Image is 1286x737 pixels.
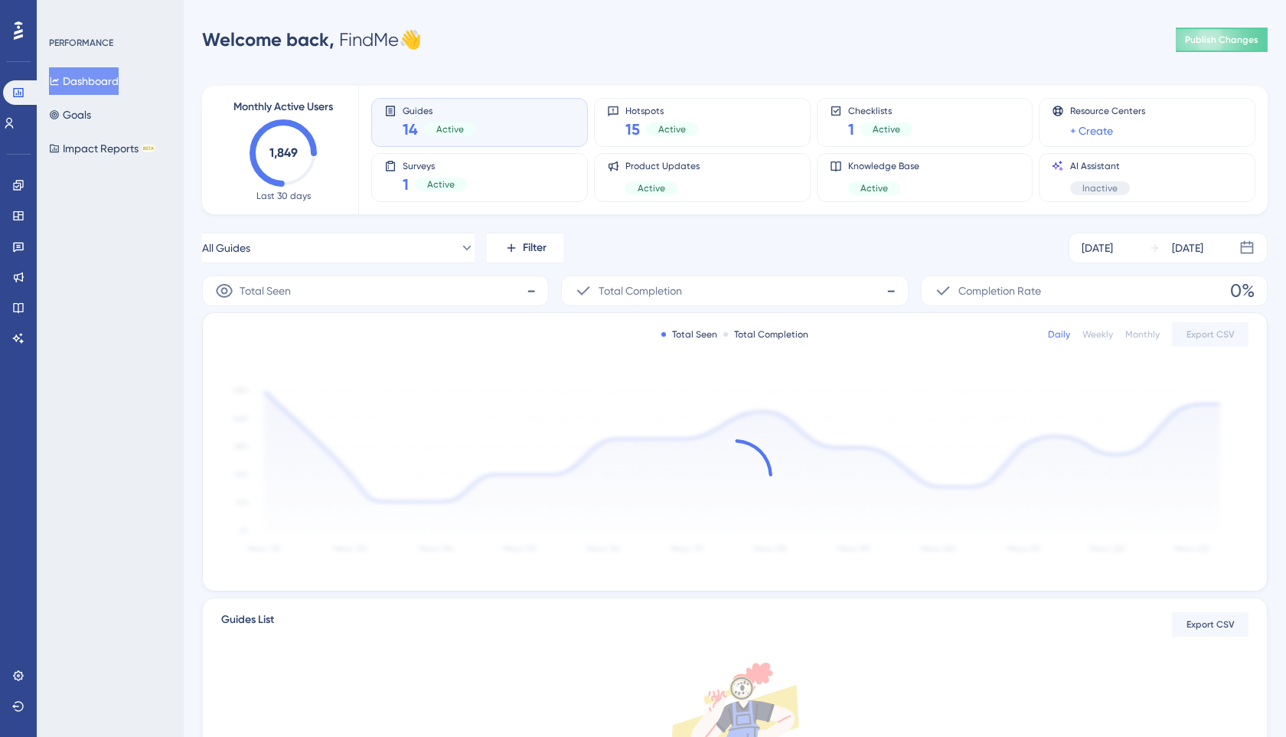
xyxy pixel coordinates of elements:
span: All Guides [202,239,250,257]
span: Last 30 days [256,190,311,202]
span: Knowledge Base [848,160,919,172]
text: 1,849 [269,145,298,160]
span: Publish Changes [1185,34,1258,46]
span: 15 [625,119,640,140]
button: All Guides [202,233,475,263]
div: Monthly [1125,328,1160,341]
button: Filter [487,233,563,263]
span: 1 [848,119,854,140]
span: - [527,279,536,303]
div: FindMe 👋 [202,28,422,52]
span: AI Assistant [1070,160,1130,172]
span: 14 [403,119,418,140]
span: Active [860,182,888,194]
div: [DATE] [1082,239,1113,257]
span: Active [638,182,665,194]
div: Total Seen [661,328,717,341]
div: Total Completion [723,328,808,341]
span: Total Completion [599,282,682,300]
div: [DATE] [1172,239,1203,257]
span: Export CSV [1186,328,1235,341]
span: Surveys [403,160,467,171]
button: Export CSV [1172,322,1248,347]
div: Daily [1048,328,1070,341]
div: Weekly [1082,328,1113,341]
span: Welcome back, [202,28,335,51]
span: Filter [523,239,547,257]
a: + Create [1070,122,1113,140]
span: Active [436,123,464,135]
span: Active [873,123,900,135]
span: Export CSV [1186,618,1235,631]
span: Resource Centers [1070,105,1145,117]
button: Publish Changes [1176,28,1268,52]
button: Impact ReportsBETA [49,135,155,162]
span: Completion Rate [958,282,1041,300]
span: 1 [403,174,409,195]
span: Monthly Active Users [233,98,333,116]
span: Inactive [1082,182,1118,194]
span: Guides [403,105,476,116]
span: Product Updates [625,160,700,172]
span: Active [658,123,686,135]
span: Hotspots [625,105,698,116]
div: PERFORMANCE [49,37,113,49]
span: 0% [1230,279,1255,303]
button: Goals [49,101,91,129]
button: Dashboard [49,67,119,95]
button: Export CSV [1172,612,1248,637]
div: BETA [142,145,155,152]
span: Total Seen [240,282,291,300]
span: Guides List [221,611,274,638]
span: Active [427,178,455,191]
span: Checklists [848,105,912,116]
span: - [886,279,896,303]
